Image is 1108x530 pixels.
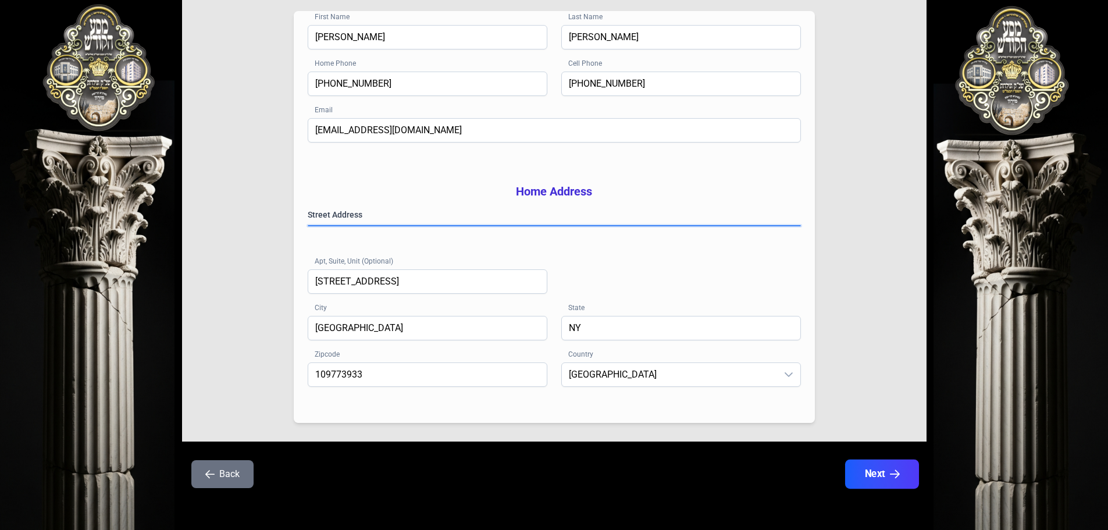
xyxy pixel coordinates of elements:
[845,460,918,489] button: Next
[308,183,801,200] h3: Home Address
[308,209,801,220] label: Street Address
[191,460,254,488] button: Back
[562,363,777,386] span: United States
[308,269,547,294] input: e.g. Apt 4B, Suite 200
[777,363,800,386] div: dropdown trigger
